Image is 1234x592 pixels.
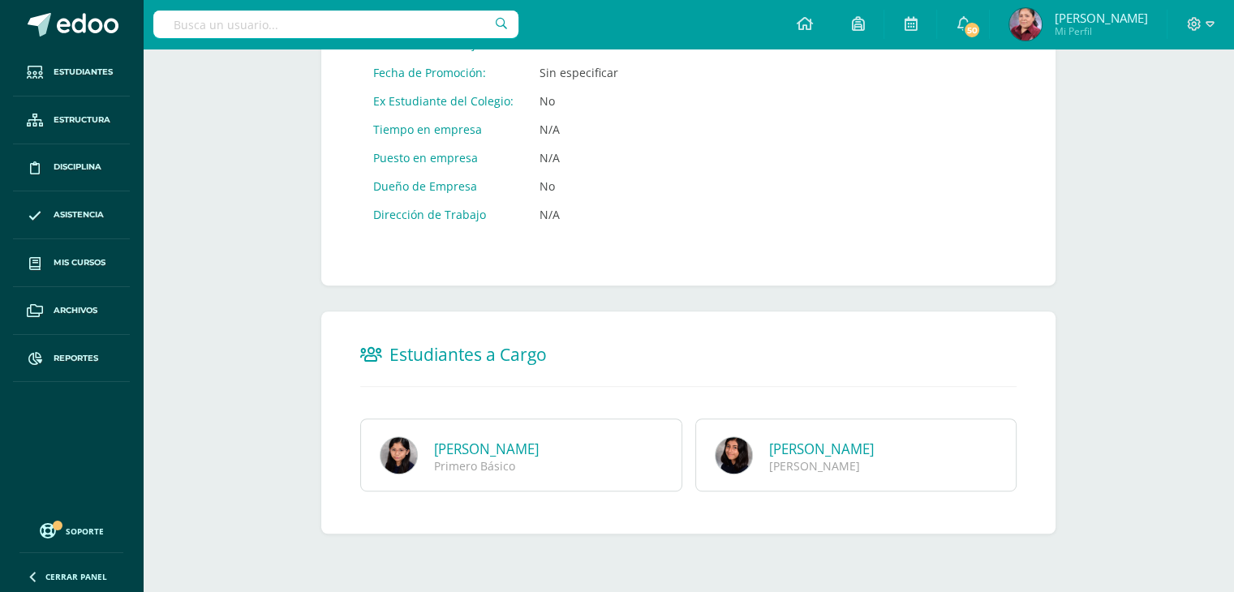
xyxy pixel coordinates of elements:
td: Dirección de Trabajo [360,200,527,229]
td: Ex Estudiante del Colegio: [360,87,527,115]
span: Disciplina [54,161,101,174]
img: d6b8000caef82a835dfd50702ce5cd6f.png [1009,8,1042,41]
td: N/A [527,144,665,172]
a: Estudiantes [13,49,130,97]
span: Mi Perfil [1054,24,1147,38]
td: N/A [527,200,665,229]
a: Reportes [13,335,130,383]
span: Estructura [54,114,110,127]
a: [PERSON_NAME] [434,440,539,458]
span: Asistencia [54,208,104,221]
div: Primero Básico [434,458,653,474]
a: Archivos [13,287,130,335]
input: Busca un usuario... [153,11,518,38]
td: Fecha de Promoción: [360,58,527,87]
span: Estudiantes a Cargo [389,343,547,366]
td: Tiempo en empresa [360,115,527,144]
a: Mis cursos [13,239,130,287]
span: Archivos [54,304,97,317]
td: Puesto en empresa [360,144,527,172]
td: No [527,172,665,200]
a: Asistencia [13,191,130,239]
td: Sin especificar [527,58,665,87]
td: Dueño de Empresa [360,172,527,200]
span: Estudiantes [54,66,113,79]
span: Cerrar panel [45,571,107,582]
a: [PERSON_NAME] [769,440,874,458]
span: Soporte [66,526,104,537]
span: 50 [963,21,981,39]
span: Reportes [54,352,98,365]
a: Soporte [19,519,123,541]
a: Disciplina [13,144,130,192]
div: [PERSON_NAME] [769,458,988,474]
td: No [527,87,665,115]
span: [PERSON_NAME] [1054,10,1147,26]
span: Mis cursos [54,256,105,269]
img: 6_D_16.jpg [380,436,418,474]
a: Estructura [13,97,130,144]
img: 6D-16.jpg [715,436,753,474]
td: N/A [527,115,665,144]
